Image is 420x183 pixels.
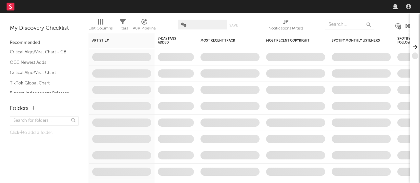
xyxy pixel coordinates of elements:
[117,16,128,35] div: Filters
[133,16,156,35] div: A&R Pipeline
[10,80,72,87] a: TikTok Global Chart
[133,25,156,32] div: A&R Pipeline
[268,16,303,35] div: Notifications (Artist)
[10,105,29,113] div: Folders
[89,25,113,32] div: Edit Columns
[10,69,72,76] a: Critical Algo/Viral Chart
[158,37,184,45] span: 7-Day Fans Added
[229,24,238,27] button: Save
[10,39,79,47] div: Recommended
[10,116,79,126] input: Search for folders...
[325,20,374,29] input: Search...
[200,39,250,43] div: Most Recent Track
[10,48,72,56] a: Critical Algo/Viral Chart - GB
[266,39,315,43] div: Most Recent Copyright
[332,39,381,43] div: Spotify Monthly Listeners
[10,90,72,103] a: Biggest Independent Releases This Week
[89,16,113,35] div: Edit Columns
[10,129,79,137] div: Click to add a folder.
[268,25,303,32] div: Notifications (Artist)
[92,39,141,43] div: Artist
[10,25,79,32] div: My Discovery Checklist
[10,59,72,66] a: OCC Newest Adds
[117,25,128,32] div: Filters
